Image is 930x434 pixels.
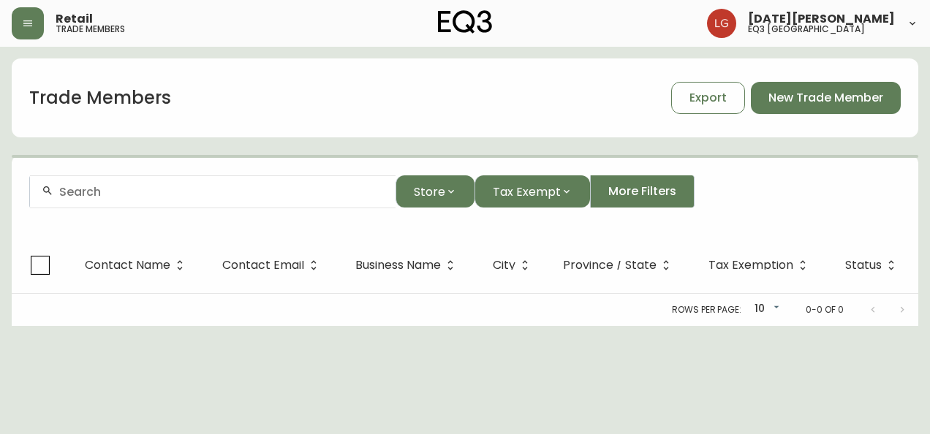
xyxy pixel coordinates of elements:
[806,303,844,316] p: 0-0 of 0
[671,82,745,114] button: Export
[608,183,676,199] span: More Filters
[563,259,676,272] span: Province / State
[672,303,741,316] p: Rows per page:
[29,85,171,110] h1: Trade Members
[56,13,93,25] span: Retail
[493,259,534,272] span: City
[414,183,445,201] span: Store
[845,259,901,272] span: Status
[475,175,590,208] button: Tax Exempt
[707,9,736,38] img: 2638f148bab13be18035375ceda1d187
[768,90,883,106] span: New Trade Member
[493,261,515,270] span: City
[708,261,793,270] span: Tax Exemption
[438,10,492,34] img: logo
[590,175,695,208] button: More Filters
[222,259,323,272] span: Contact Email
[748,13,895,25] span: [DATE][PERSON_NAME]
[396,175,475,208] button: Store
[751,82,901,114] button: New Trade Member
[222,261,304,270] span: Contact Email
[748,25,865,34] h5: eq3 [GEOGRAPHIC_DATA]
[493,183,561,201] span: Tax Exempt
[747,297,782,321] div: 10
[708,259,812,272] span: Tax Exemption
[355,261,441,270] span: Business Name
[355,259,460,272] span: Business Name
[56,25,125,34] h5: trade members
[563,261,657,270] span: Province / State
[85,259,189,272] span: Contact Name
[59,185,384,199] input: Search
[689,90,727,106] span: Export
[85,261,170,270] span: Contact Name
[845,261,882,270] span: Status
